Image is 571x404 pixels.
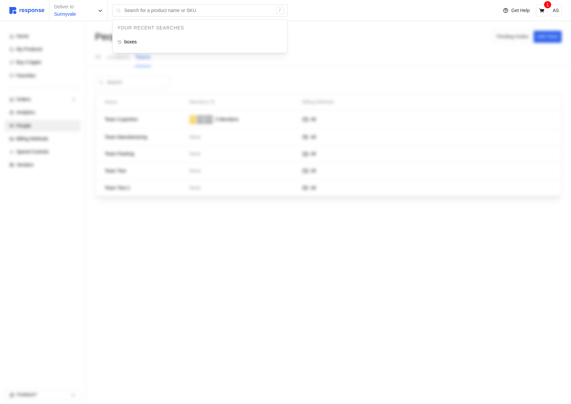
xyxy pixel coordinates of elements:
[124,5,272,17] input: Search for a product name or SKU
[511,7,530,14] p: Get Help
[546,1,549,8] p: 1
[54,11,76,18] p: Sunnyvale
[113,24,287,32] p: Your Recent Searches
[276,7,284,15] div: /
[553,7,559,14] p: AS
[499,4,534,17] button: Get Help
[9,7,44,14] img: svg%3e
[54,3,76,11] p: Deliver to
[550,5,562,16] button: AS
[124,38,137,46] p: boxes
